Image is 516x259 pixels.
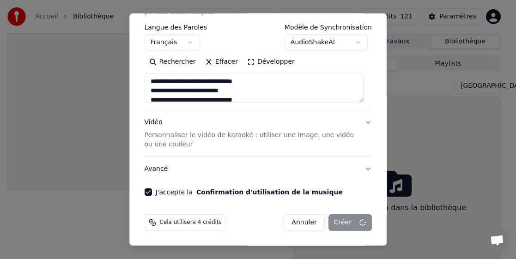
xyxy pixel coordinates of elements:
button: Annuler [284,214,324,231]
label: Modèle de Synchronisation [285,24,372,30]
button: Avancé [144,157,372,181]
label: Langue des Paroles [144,24,207,30]
button: VidéoPersonnaliser le vidéo de karaoké : utiliser une image, une vidéo ou une couleur [144,110,372,157]
p: Personnaliser le vidéo de karaoké : utiliser une image, une vidéo ou une couleur [144,131,357,149]
button: Effacer [200,54,243,69]
button: Rechercher [144,54,200,69]
button: J'accepte la [196,189,343,195]
span: Cela utilisera 4 crédits [159,219,221,226]
button: Développer [243,54,299,69]
label: J'accepte la [155,189,342,195]
div: ParolesAjoutez des paroles de chansons ou sélectionnez un modèle de paroles automatiques [144,24,372,110]
div: Vidéo [144,118,357,149]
